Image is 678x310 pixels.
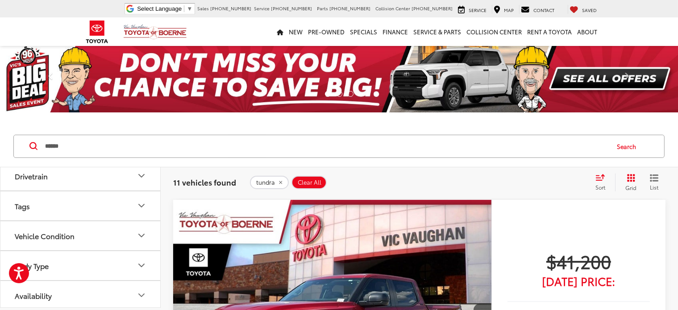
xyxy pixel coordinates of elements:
div: Tags [15,202,30,210]
span: Parts [317,5,329,12]
button: remove tundra [250,176,289,189]
span: Contact [534,7,555,13]
a: Rent a Toyota [525,17,575,46]
button: Select sort value [591,174,615,191]
button: Body TypeBody Type [0,251,161,280]
img: Toyota [80,17,114,46]
a: Select Language​ [137,5,192,12]
a: Pre-Owned [306,17,348,46]
span: Saved [582,7,597,13]
div: Drivetrain [15,172,48,180]
span: tundra [256,179,275,186]
a: Map [492,5,516,14]
div: Body Type [136,260,147,271]
button: List View [643,174,666,191]
input: Search by Make, Model, or Keyword [44,136,608,157]
button: TagsTags [0,191,161,220]
span: [PHONE_NUMBER] [211,5,252,12]
button: Clear All [291,176,327,189]
span: Select Language [137,5,182,12]
button: AvailabilityAvailability [0,281,161,310]
button: DrivetrainDrivetrain [0,161,161,190]
span: [PHONE_NUMBER] [330,5,371,12]
button: Grid View [615,174,643,191]
div: Drivetrain [136,170,147,181]
img: Vic Vaughan Toyota of Boerne [123,24,187,40]
div: Body Type [15,261,49,270]
a: About [575,17,600,46]
button: Search [608,135,649,157]
span: $41,200 [507,250,650,272]
span: ▼ [187,5,192,12]
a: Specials [348,17,380,46]
span: Collision Center [376,5,411,12]
span: Sales [198,5,209,12]
span: [PHONE_NUMBER] [412,5,453,12]
a: Collision Center [464,17,525,46]
span: 11 vehicles found [173,177,236,187]
a: Service & Parts: Opens in a new tab [411,17,464,46]
span: [PHONE_NUMBER] [271,5,312,12]
button: Vehicle ConditionVehicle Condition [0,221,161,250]
a: Service [456,5,489,14]
span: Sort [595,183,605,191]
a: New [287,17,306,46]
span: Grid [625,184,636,191]
span: Clear All [298,179,321,186]
div: Availability [136,290,147,301]
div: Vehicle Condition [136,230,147,241]
a: Home [275,17,287,46]
span: Service [469,7,487,13]
span: List [650,183,659,191]
div: Vehicle Condition [15,231,75,240]
div: Tags [136,200,147,211]
a: Finance [380,17,411,46]
a: Contact [519,5,557,14]
a: My Saved Vehicles [568,5,599,14]
div: Availability [15,291,52,300]
span: [DATE] Price: [507,277,650,285]
span: Service [254,5,270,12]
span: Map [504,7,514,13]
